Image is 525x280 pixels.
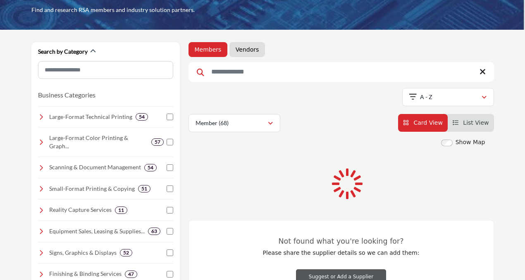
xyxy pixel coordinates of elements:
[398,114,448,132] li: Card View
[144,164,157,171] div: 54 Results For Scanning & Document Management
[49,163,141,171] h4: Scanning & Document Management: Digital conversion, archiving, indexing, secure storage, and stre...
[167,207,173,214] input: Select Reality Capture Services checkbox
[413,119,442,126] span: Card View
[196,119,229,127] p: Member (68)
[123,250,129,256] b: 52
[463,119,489,126] span: List View
[167,185,173,192] input: Select Small-Format Printing & Copying checkbox
[420,93,432,101] p: A - Z
[49,134,148,150] h4: Large-Format Color Printing & Graphics: Banners, posters, vehicle wraps, and presentation graphics.
[151,228,157,234] b: 63
[309,274,373,280] span: Suggest or Add a Supplier
[49,206,112,214] h4: Reality Capture Services: Laser scanning, BIM modeling, photogrammetry, 3D scanning, and other ad...
[118,207,124,213] b: 11
[167,114,173,120] input: Select Large-Format Technical Printing checkbox
[125,271,137,278] div: 47 Results For Finishing & Binding Services
[120,249,132,256] div: 52 Results For Signs, Graphics & Displays
[453,119,489,126] a: View List
[155,139,160,145] b: 57
[49,113,132,121] h4: Large-Format Technical Printing: High-quality printing for blueprints, construction and architect...
[189,114,280,132] button: Member (68)
[141,186,147,192] b: 51
[167,164,173,171] input: Select Scanning & Document Management checkbox
[189,62,494,82] input: Search Keyword
[128,271,134,277] b: 47
[167,271,173,278] input: Select Finishing & Binding Services checkbox
[205,237,477,246] h3: Not found what you're looking for?
[139,114,145,120] b: 54
[148,228,160,235] div: 63 Results For Equipment Sales, Leasing & Supplies
[403,119,443,126] a: View Card
[49,249,117,257] h4: Signs, Graphics & Displays: Exterior/interior building signs, trade show booths, event displays, ...
[148,165,153,171] b: 54
[115,206,127,214] div: 11 Results For Reality Capture Services
[236,45,259,54] a: Vendors
[448,114,494,132] li: List View
[402,88,494,106] button: A - Z
[138,185,150,192] div: 51 Results For Small-Format Printing & Copying
[195,45,222,54] a: Members
[38,47,88,56] h2: Search by Category
[151,138,164,146] div: 57 Results For Large-Format Color Printing & Graphics
[38,90,95,100] button: Business Categories
[263,249,420,256] span: Please share the supplier details so we can add them:
[38,61,173,79] input: Search Category
[456,138,485,147] label: Show Map
[167,139,173,145] input: Select Large-Format Color Printing & Graphics checkbox
[136,113,148,121] div: 54 Results For Large-Format Technical Printing
[31,6,195,14] p: Find and research RSA members and industry solution partners.
[49,227,145,235] h4: Equipment Sales, Leasing & Supplies: Equipment sales, leasing, service, and resale of plotters, s...
[49,270,122,278] h4: Finishing & Binding Services: Laminating, binding, folding, trimming, and other finishing touches...
[49,185,135,193] h4: Small-Format Printing & Copying: Professional printing for black and white and color document pri...
[167,228,173,235] input: Select Equipment Sales, Leasing & Supplies checkbox
[167,249,173,256] input: Select Signs, Graphics & Displays checkbox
